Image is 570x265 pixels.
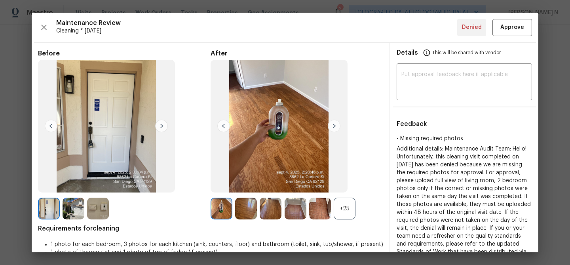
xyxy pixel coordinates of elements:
button: Approve [492,19,532,36]
li: 1 photo of thermostat and 1 photo of top of fridge (if present) [51,248,383,256]
span: Additional details: Maintenance Audit Team: Hello! Unfortunately, this cleaning visit completed o... [397,146,531,263]
span: Cleaning * [DATE] [56,27,457,35]
span: Approve [500,23,524,32]
img: left-chevron-button-url [217,120,230,132]
img: right-chevron-button-url [155,120,168,132]
span: Before [38,50,211,57]
span: After [211,50,383,57]
span: Feedback [397,121,427,127]
span: Maintenance Review [56,19,457,27]
img: right-chevron-button-url [328,120,340,132]
img: left-chevron-button-url [45,120,57,132]
span: Requirements for cleaning [38,225,383,233]
div: +25 [334,198,355,219]
span: • Missing required photos [397,136,463,141]
span: This will be shared with vendor [432,43,501,62]
li: 1 photo for each bedroom, 3 photos for each kitchen (sink, counters, floor) and bathroom (toilet,... [51,240,383,248]
span: Details [397,43,418,62]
